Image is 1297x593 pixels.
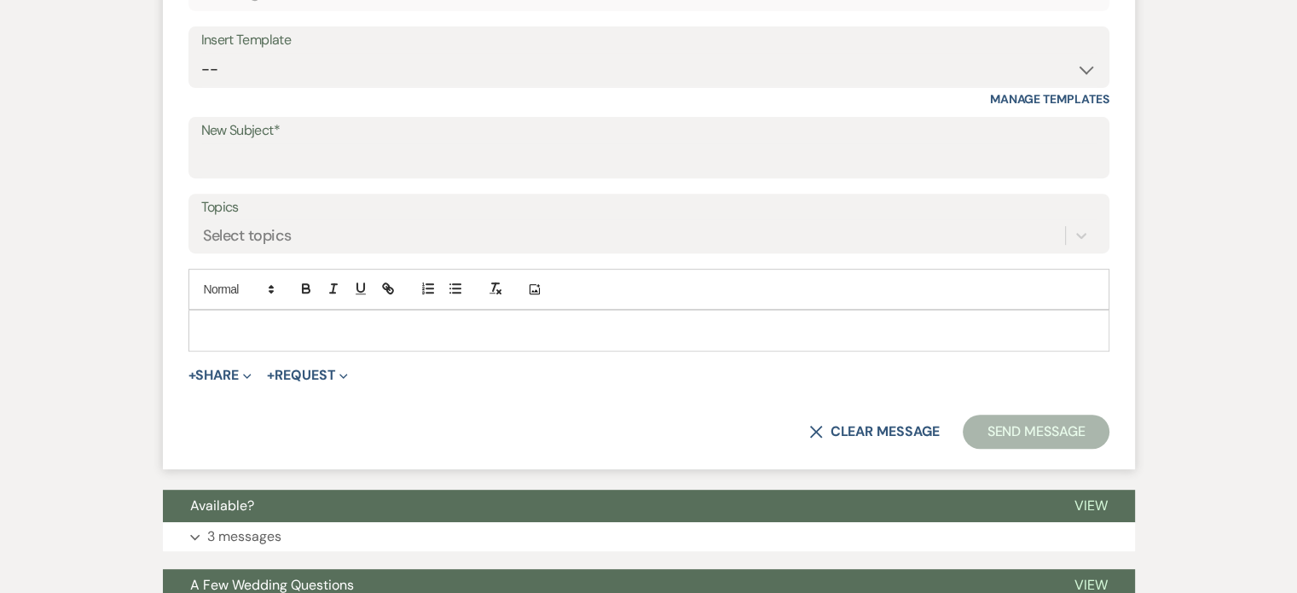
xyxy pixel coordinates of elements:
[1047,490,1135,522] button: View
[203,224,292,247] div: Select topics
[163,522,1135,551] button: 3 messages
[163,490,1047,522] button: Available?
[190,497,254,515] span: Available?
[809,425,939,439] button: Clear message
[990,91,1109,107] a: Manage Templates
[188,369,196,382] span: +
[267,369,348,382] button: Request
[207,526,281,548] p: 3 messages
[188,369,252,382] button: Share
[201,195,1097,220] label: Topics
[1074,497,1108,515] span: View
[201,119,1097,143] label: New Subject*
[201,28,1097,53] div: Insert Template
[267,369,275,382] span: +
[963,415,1109,449] button: Send Message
